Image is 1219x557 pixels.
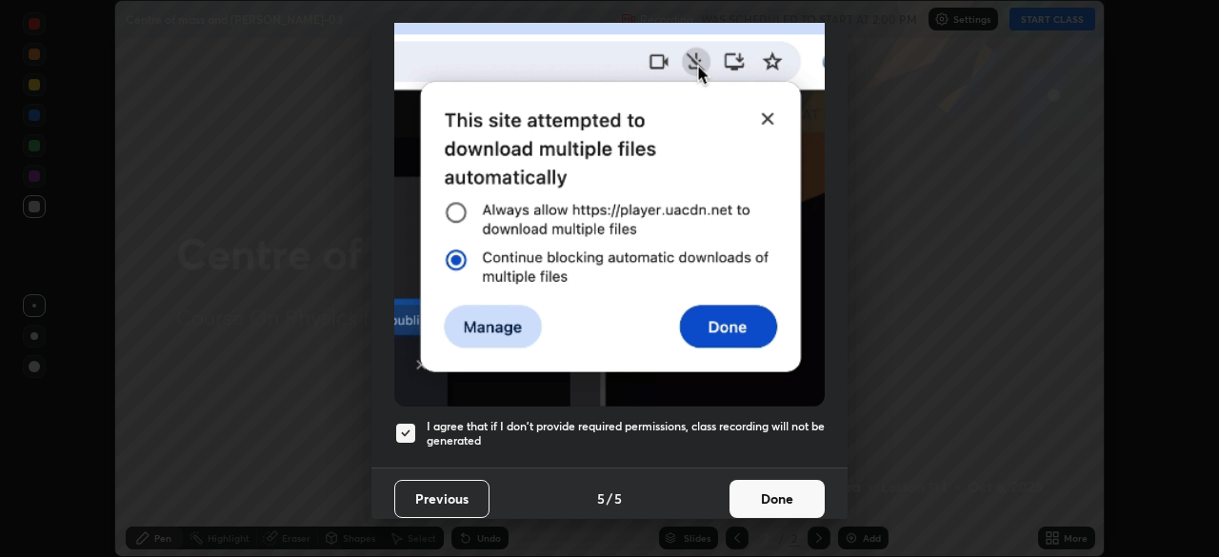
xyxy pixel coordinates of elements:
h4: 5 [597,488,605,508]
h4: 5 [614,488,622,508]
button: Previous [394,480,490,518]
h4: / [607,488,612,508]
button: Done [729,480,825,518]
h5: I agree that if I don't provide required permissions, class recording will not be generated [427,419,825,448]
